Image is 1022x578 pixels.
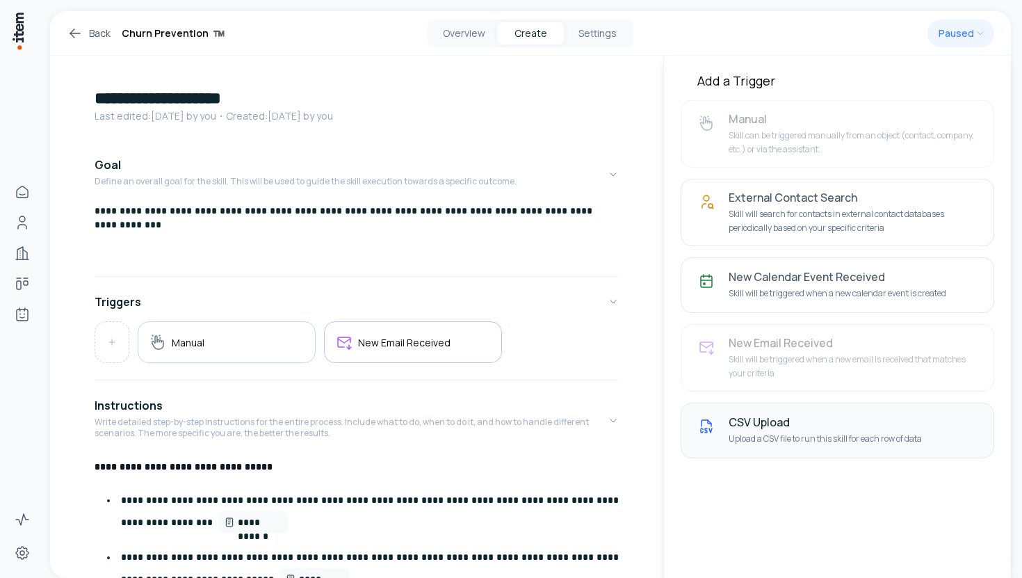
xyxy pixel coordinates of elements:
[122,25,225,42] h1: Churn Prevention ™️
[172,336,204,349] h5: Manual
[95,156,121,173] h4: Goal
[8,300,36,328] a: Agents
[95,417,608,439] p: Write detailed step-by-step instructions for the entire process. Include what to do, when to do i...
[358,336,451,349] h5: New Email Received
[564,22,631,45] button: Settings
[11,11,25,51] img: Item Brain Logo
[8,539,36,567] a: Settings
[681,179,994,246] button: External Contact SearchSkill will search for contacts in external contact databases periodically ...
[729,191,977,204] h4: External Contact Search
[8,178,36,206] a: Home
[729,287,977,300] p: Skill will be triggered when a new calendar event is created
[430,22,497,45] button: Overview
[95,204,619,271] div: GoalDefine an overall goal for the skill. This will be used to guide the skill execution towards ...
[95,397,163,414] h4: Instructions
[8,239,36,267] a: Companies
[729,415,977,429] h4: CSV Upload
[8,209,36,236] a: People
[497,22,564,45] button: Create
[681,257,994,313] button: New Calendar Event ReceivedSkill will be triggered when a new calendar event is created
[8,270,36,298] a: Deals
[95,109,619,123] p: Last edited: [DATE] by you ・Created: [DATE] by you
[681,403,994,458] button: CSV UploadUpload a CSV file to run this skill for each row of data
[95,282,619,321] button: Triggers
[729,207,977,234] p: Skill will search for contacts in external contact databases periodically based on your specific ...
[8,506,36,533] a: Activity
[95,294,141,310] h4: Triggers
[729,270,977,284] h4: New Calendar Event Received
[95,386,619,456] button: InstructionsWrite detailed step-by-step instructions for the entire process. Include what to do, ...
[697,72,978,89] h3: Add a Trigger
[95,145,619,204] button: GoalDefine an overall goal for the skill. This will be used to guide the skill execution towards ...
[95,176,517,187] p: Define an overall goal for the skill. This will be used to guide the skill execution towards a sp...
[95,321,619,374] div: Triggers
[729,432,977,446] p: Upload a CSV file to run this skill for each row of data
[67,25,111,42] a: Back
